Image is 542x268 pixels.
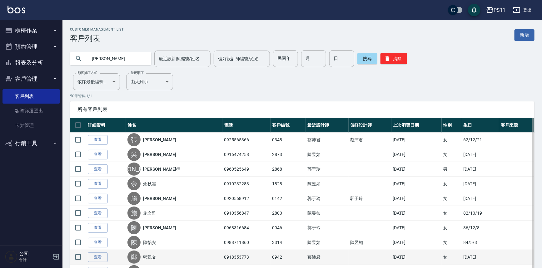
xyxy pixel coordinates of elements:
[143,166,181,172] a: [PERSON_NAME]徨
[462,162,499,177] td: [DATE]
[222,162,271,177] td: 0960525649
[19,257,51,263] p: 會計
[143,239,156,246] a: 陳怡安
[2,89,60,104] a: 客戶列表
[2,104,60,118] a: 客資篩選匯出
[88,135,108,145] a: 查看
[127,192,141,205] div: 施
[2,135,60,151] button: 行銷工具
[442,235,462,250] td: 女
[391,235,442,250] td: [DATE]
[222,177,271,191] td: 0910232283
[306,235,349,250] td: 陳昱如
[143,254,156,260] a: 鄭凱文
[271,221,306,235] td: 0946
[462,147,499,162] td: [DATE]
[127,221,141,234] div: 陳
[271,147,306,162] td: 2873
[88,238,108,247] a: 查看
[442,206,462,221] td: 女
[462,133,499,147] td: 62/12/21
[462,118,499,133] th: 生日
[77,106,527,113] span: 所有客戶列表
[442,191,462,206] td: 女
[222,147,271,162] td: 0916474258
[131,71,144,75] label: 呈現順序
[143,195,176,202] a: [PERSON_NAME]
[126,118,222,133] th: 姓名
[222,235,271,250] td: 0988711860
[462,191,499,206] td: [DATE]
[391,162,442,177] td: [DATE]
[271,250,306,265] td: 0942
[143,225,176,231] a: [PERSON_NAME]
[462,250,499,265] td: [DATE]
[391,206,442,221] td: [DATE]
[73,73,120,90] div: 依序最後編輯時間
[143,151,176,158] a: [PERSON_NAME]
[88,252,108,262] a: 查看
[462,177,499,191] td: [DATE]
[442,162,462,177] td: 男
[306,118,349,133] th: 最近設計師
[306,191,349,206] td: 郭于玲
[349,191,391,206] td: 郭于玲
[88,179,108,189] a: 查看
[494,6,505,14] div: PS11
[442,177,462,191] td: 女
[468,4,480,16] button: save
[222,118,271,133] th: 電話
[510,4,535,16] button: 登出
[5,251,17,263] img: Person
[349,235,391,250] td: 陳昱如
[499,118,535,133] th: 客戶來源
[271,177,306,191] td: 1828
[222,250,271,265] td: 0918353773
[391,177,442,191] td: [DATE]
[77,71,97,75] label: 顧客排序方式
[70,27,124,32] h2: Customer Management List
[380,53,407,64] button: 清除
[442,250,462,265] td: 女
[222,133,271,147] td: 0925565366
[391,221,442,235] td: [DATE]
[88,164,108,174] a: 查看
[442,147,462,162] td: 女
[143,181,156,187] a: 余秋雲
[127,236,141,249] div: 陳
[391,118,442,133] th: 上次消費日期
[127,207,141,220] div: 施
[306,250,349,265] td: 蔡沛君
[87,50,146,67] input: 搜尋關鍵字
[306,133,349,147] td: 蔡沛君
[126,73,173,90] div: 由大到小
[349,118,391,133] th: 偏好設計師
[271,191,306,206] td: 0142
[357,53,377,64] button: 搜尋
[127,148,141,161] div: 吳
[19,251,51,257] h5: 公司
[391,133,442,147] td: [DATE]
[271,206,306,221] td: 2800
[462,221,499,235] td: 86/12/8
[391,147,442,162] td: [DATE]
[143,210,156,216] a: 施文雅
[222,206,271,221] td: 0910356847
[306,177,349,191] td: 陳昱如
[306,221,349,235] td: 郭于玲
[442,221,462,235] td: 女
[271,235,306,250] td: 3314
[306,206,349,221] td: 陳昱如
[442,133,462,147] td: 女
[88,208,108,218] a: 查看
[88,150,108,159] a: 查看
[7,6,25,13] img: Logo
[462,206,499,221] td: 82/10/19
[222,221,271,235] td: 0968316684
[143,137,176,143] a: [PERSON_NAME]
[306,147,349,162] td: 陳昱如
[127,251,141,264] div: 鄭
[70,34,124,43] h3: 客戶列表
[271,162,306,177] td: 2868
[515,29,535,41] a: 新增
